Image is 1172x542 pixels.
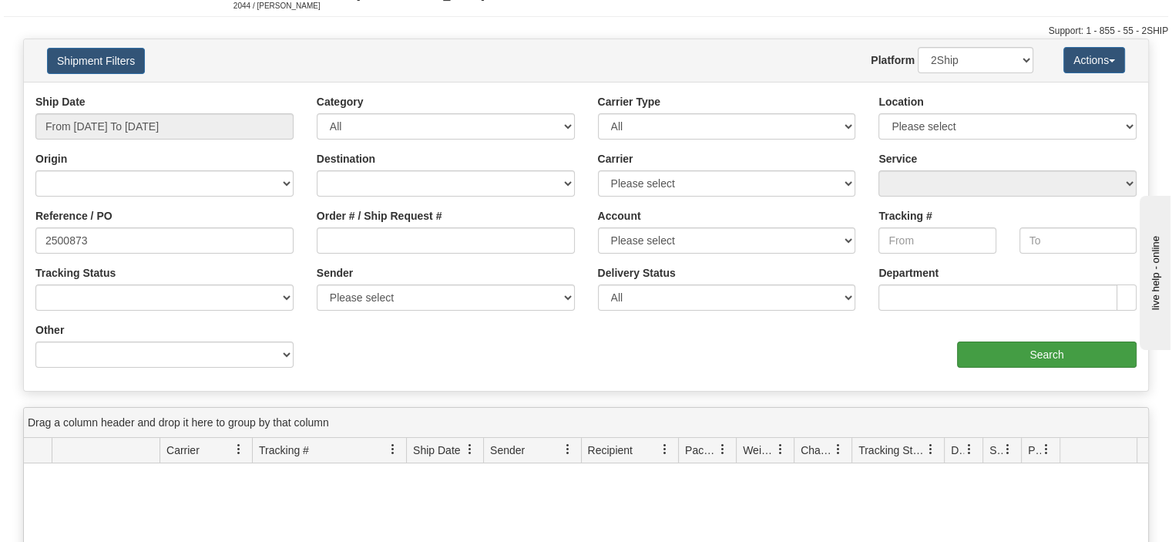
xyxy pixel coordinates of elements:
[995,436,1021,463] a: Shipment Issues filter column settings
[957,342,1137,368] input: Search
[956,436,982,463] a: Delivery Status filter column settings
[47,48,145,74] button: Shipment Filters
[878,227,996,254] input: From
[743,443,775,458] span: Weight
[1137,192,1170,349] iframe: chat widget
[413,443,460,458] span: Ship Date
[317,151,375,167] label: Destination
[588,443,633,458] span: Recipient
[710,436,736,463] a: Packages filter column settings
[166,443,200,458] span: Carrier
[878,265,939,281] label: Department
[555,436,581,463] a: Sender filter column settings
[598,265,676,281] label: Delivery Status
[1033,436,1060,463] a: Pickup Status filter column settings
[35,265,116,281] label: Tracking Status
[878,208,932,224] label: Tracking #
[226,436,252,463] a: Carrier filter column settings
[871,52,915,68] label: Platform
[598,94,660,109] label: Carrier Type
[858,443,925,458] span: Tracking Status
[1028,443,1041,458] span: Pickup Status
[801,443,833,458] span: Charge
[35,322,64,338] label: Other
[457,436,483,463] a: Ship Date filter column settings
[989,443,1002,458] span: Shipment Issues
[4,25,1168,38] div: Support: 1 - 855 - 55 - 2SHIP
[598,208,641,224] label: Account
[598,151,633,167] label: Carrier
[24,408,1148,438] div: grid grouping header
[685,443,717,458] span: Packages
[918,436,944,463] a: Tracking Status filter column settings
[12,13,143,25] div: live help - online
[317,94,364,109] label: Category
[35,151,67,167] label: Origin
[1019,227,1137,254] input: To
[825,436,851,463] a: Charge filter column settings
[652,436,678,463] a: Recipient filter column settings
[35,208,112,224] label: Reference / PO
[490,443,525,458] span: Sender
[878,94,923,109] label: Location
[259,443,309,458] span: Tracking #
[951,443,964,458] span: Delivery Status
[767,436,794,463] a: Weight filter column settings
[380,436,406,463] a: Tracking # filter column settings
[35,94,86,109] label: Ship Date
[317,208,442,224] label: Order # / Ship Request #
[878,151,917,167] label: Service
[1063,47,1125,73] button: Actions
[317,265,353,281] label: Sender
